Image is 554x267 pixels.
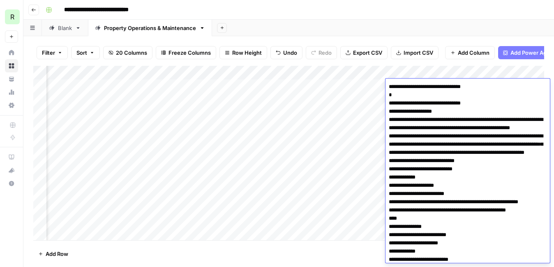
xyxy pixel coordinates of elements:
[353,49,382,57] span: Export CSV
[33,247,73,260] button: Add Row
[103,46,152,59] button: 20 Columns
[319,49,332,57] span: Redo
[5,164,18,177] button: What's new?
[88,20,212,36] a: Property Operations & Maintenance
[283,49,297,57] span: Undo
[5,151,18,164] a: AirOps Academy
[76,49,87,57] span: Sort
[445,46,495,59] button: Add Column
[5,177,18,190] button: Help + Support
[5,164,18,176] div: What's new?
[116,49,147,57] span: 20 Columns
[340,46,388,59] button: Export CSV
[71,46,100,59] button: Sort
[219,46,267,59] button: Row Height
[5,46,18,59] a: Home
[42,20,88,36] a: Blank
[5,59,18,72] a: Browse
[404,49,433,57] span: Import CSV
[458,49,489,57] span: Add Column
[104,24,196,32] div: Property Operations & Maintenance
[42,49,55,57] span: Filter
[5,86,18,99] a: Usage
[5,99,18,112] a: Settings
[46,250,68,258] span: Add Row
[5,7,18,27] button: Workspace: Re-Leased
[5,72,18,86] a: Your Data
[169,49,211,57] span: Freeze Columns
[156,46,216,59] button: Freeze Columns
[58,24,72,32] div: Blank
[232,49,262,57] span: Row Height
[391,46,439,59] button: Import CSV
[270,46,302,59] button: Undo
[37,46,68,59] button: Filter
[10,12,14,22] span: R
[306,46,337,59] button: Redo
